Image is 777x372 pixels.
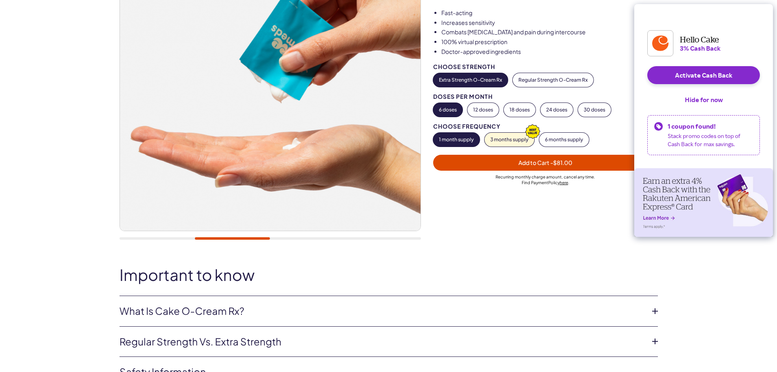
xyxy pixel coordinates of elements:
div: Doses per Month [433,94,658,100]
li: Increases sensitivity [441,19,658,27]
li: Doctor-approved ingredients [441,48,658,56]
button: 30 doses [578,103,611,117]
button: 24 doses [540,103,573,117]
a: here [560,180,568,185]
li: 100% virtual prescription [441,38,658,46]
span: - $81.00 [550,159,572,166]
a: What is Cake O-Cream Rx? [120,304,645,318]
button: 6 months supply [539,133,589,147]
li: Combats [MEDICAL_DATA] and pain during intercourse [441,28,658,36]
div: Recurring monthly charge amount , cancel any time. Policy . [433,174,658,185]
button: 12 doses [467,103,499,117]
span: Add to Cart [518,159,572,166]
button: 3 months supply [485,133,534,147]
button: Extra Strength O-Cream Rx [433,73,508,87]
a: Regular strength vs. extra strength [120,335,645,349]
button: 6 doses [433,103,463,117]
div: Choose Strength [433,64,658,70]
button: Add to Cart -$81.00 [433,155,658,171]
button: Regular Strength O-Cream Rx [513,73,593,87]
button: 1 month supply [433,133,480,147]
div: Choose Frequency [433,123,658,129]
h2: Important to know [120,266,658,283]
button: 18 doses [504,103,536,117]
span: Find Payment [522,180,548,185]
li: Fast-acting [441,9,658,17]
